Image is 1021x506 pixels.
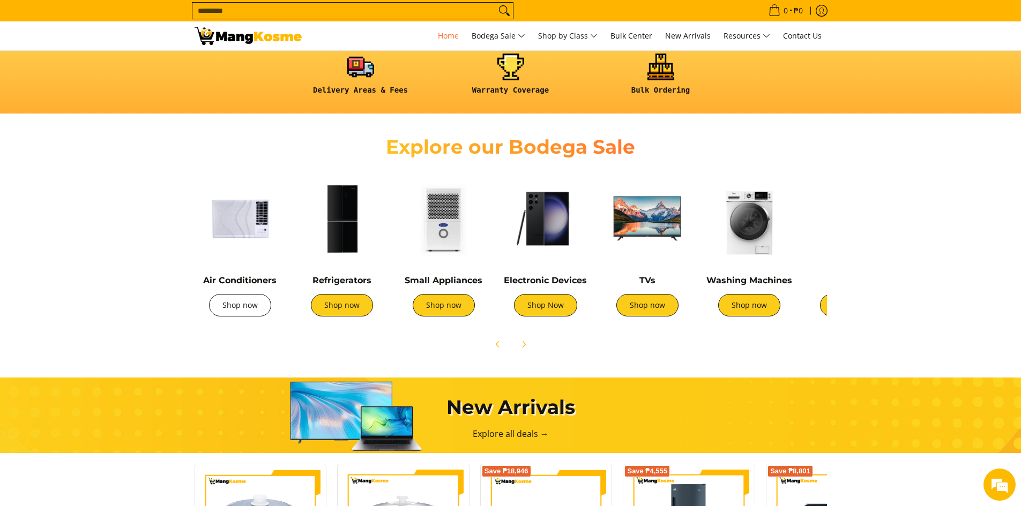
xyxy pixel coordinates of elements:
[514,294,577,316] a: Shop Now
[413,294,475,316] a: Shop now
[195,27,302,45] img: Mang Kosme: Your Home Appliances Warehouse Sale Partner!
[485,468,528,474] span: Save ₱18,946
[639,275,655,285] a: TVs
[627,468,667,474] span: Save ₱4,555
[778,21,827,50] a: Contact Us
[203,275,277,285] a: Air Conditioners
[398,173,489,264] img: Small Appliances
[783,31,822,41] span: Contact Us
[486,333,510,356] button: Previous
[660,21,716,50] a: New Arrivals
[765,5,806,17] span: •
[602,173,693,264] img: TVs
[209,294,271,316] a: Shop now
[820,294,882,316] a: Shop now
[296,173,387,264] img: Refrigerators
[355,135,666,159] h2: Explore our Bodega Sale
[438,31,459,41] span: Home
[512,333,535,356] button: Next
[718,21,776,50] a: Resources
[466,21,531,50] a: Bodega Sale
[806,173,897,264] img: Cookers
[312,21,827,50] nav: Main Menu
[504,275,587,285] a: Electronic Devices
[311,294,373,316] a: Shop now
[472,29,525,43] span: Bodega Sale
[718,294,780,316] a: Shop now
[312,275,371,285] a: Refrigerators
[433,21,464,50] a: Home
[782,7,789,14] span: 0
[405,275,482,285] a: Small Appliances
[538,29,598,43] span: Shop by Class
[496,3,513,19] button: Search
[195,173,286,264] img: Air Conditioners
[724,29,770,43] span: Resources
[291,54,430,103] a: <h6><strong>Delivery Areas & Fees</strong></h6>
[665,31,711,41] span: New Arrivals
[770,468,810,474] span: Save ₱8,801
[706,275,792,285] a: Washing Machines
[441,54,580,103] a: <h6><strong>Warranty Coverage</strong></h6>
[533,21,603,50] a: Shop by Class
[616,294,679,316] a: Shop now
[704,173,795,264] img: Washing Machines
[610,31,652,41] span: Bulk Center
[500,173,591,264] img: Electronic Devices
[473,428,549,440] a: Explore all deals →
[792,7,804,14] span: ₱0
[605,21,658,50] a: Bulk Center
[591,54,731,103] a: <h6><strong>Bulk Ordering</strong></h6>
